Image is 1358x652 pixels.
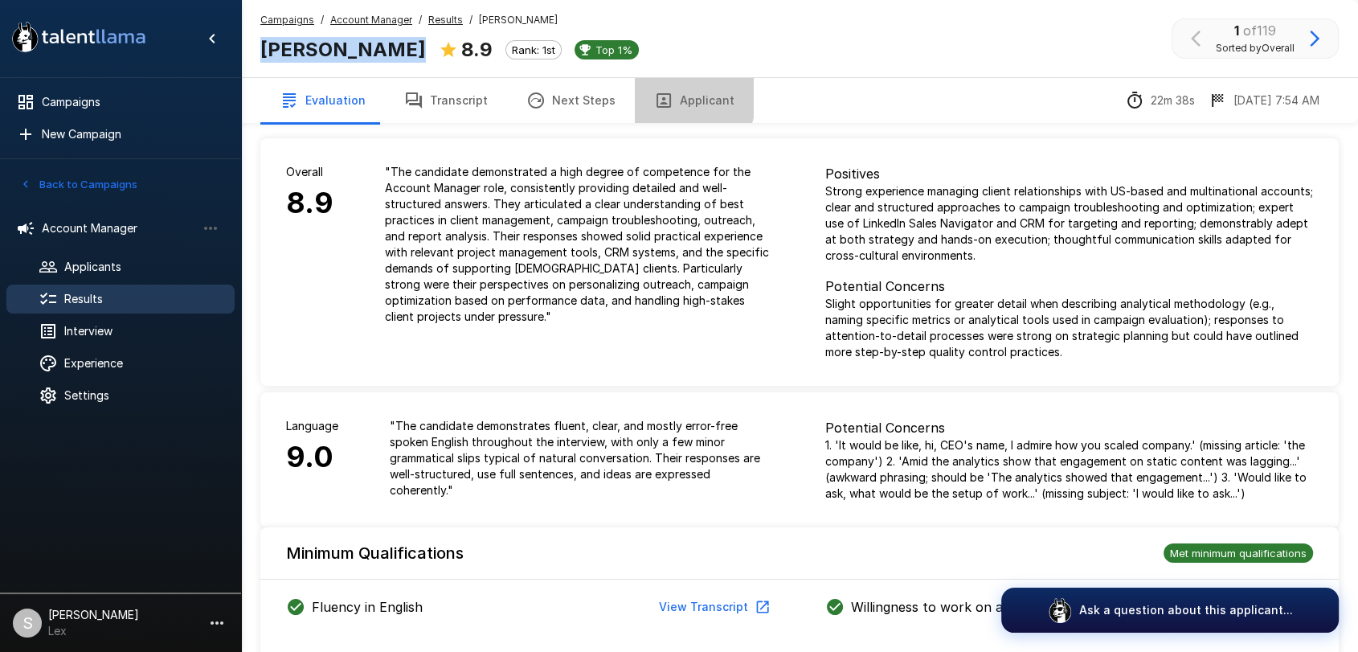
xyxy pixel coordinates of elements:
[825,296,1313,360] p: Slight opportunities for greater detail when describing analytical methodology (e.g., naming spec...
[312,597,423,617] p: Fluency in English
[260,14,314,26] u: Campaigns
[825,183,1313,264] p: Strong experience managing client relationships with US-based and multinational accounts; clear a...
[652,593,774,622] button: View Transcript
[330,14,412,26] u: Account Manager
[1047,597,1073,623] img: logo_glasses@2x.png
[1151,92,1195,109] p: 22m 38s
[825,437,1313,502] p: 1. 'It would be like, hi, CEO's name, I admire how you scaled company.' (missing article: 'the co...
[260,78,385,123] button: Evaluation
[286,418,338,434] p: Language
[1001,588,1339,633] button: Ask a question about this applicant...
[479,12,558,28] span: [PERSON_NAME]
[851,597,1085,617] p: Willingness to work on a US schedule
[286,180,333,227] h6: 8.9
[286,434,338,481] h6: 9.0
[260,38,426,61] b: [PERSON_NAME]
[428,14,463,26] u: Results
[589,43,639,56] span: Top 1%
[825,277,1313,296] p: Potential Concerns
[419,12,422,28] span: /
[461,38,493,61] b: 8.9
[1079,602,1293,618] p: Ask a question about this applicant...
[635,78,754,123] button: Applicant
[506,43,561,56] span: Rank: 1st
[1208,91,1319,110] div: The date and time when the interview was completed
[1164,547,1313,560] span: Met minimum qualifications
[1233,92,1319,109] p: [DATE] 7:54 AM
[1125,91,1195,110] div: The time between starting and completing the interview
[385,164,774,325] p: " The candidate demonstrated a high degree of competence for the Account Manager role, consistent...
[385,78,507,123] button: Transcript
[507,78,635,123] button: Next Steps
[825,418,1313,437] p: Potential Concerns
[321,12,324,28] span: /
[286,540,464,566] h6: Minimum Qualifications
[390,418,774,498] p: " The candidate demonstrates fluent, clear, and mostly error-free spoken English throughout the i...
[286,164,333,180] p: Overall
[1243,23,1276,39] span: of 119
[825,164,1313,183] p: Positives
[1234,23,1239,39] b: 1
[469,12,472,28] span: /
[1216,40,1295,56] span: Sorted by Overall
